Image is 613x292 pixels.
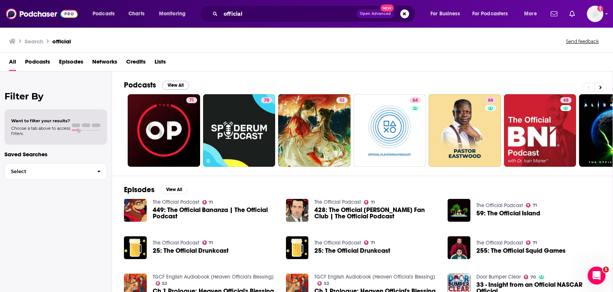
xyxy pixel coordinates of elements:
span: 1 [603,267,609,273]
p: Saved Searches [4,151,107,158]
span: Open Advanced [360,12,391,16]
span: 52 [339,97,345,104]
span: 71 [371,201,375,204]
span: Podcasts [93,9,115,19]
button: open menu [467,8,519,20]
button: open menu [519,8,546,20]
a: 71 [202,200,213,205]
a: PodcastsView All [124,80,189,90]
a: The Official Podcast [476,240,523,246]
span: Monitoring [159,9,186,19]
a: The Official Podcast [153,240,199,246]
span: 70 [264,97,269,104]
a: The Official Podcast [314,199,361,205]
a: 71 [526,203,537,208]
a: Networks [92,56,117,71]
img: 59: The Official Island [448,199,470,222]
span: 428: The Official [PERSON_NAME] Fan Club | The Official Podcast [314,207,439,219]
span: For Podcasters [472,9,508,19]
div: Search podcasts, credits, & more... [207,5,423,22]
iframe: Intercom live chat [588,267,606,285]
a: TGCF English Audiobook (Heaven Official's Blessing) [153,274,274,280]
a: Door Bumper Clear [476,274,521,280]
span: 71 [533,204,537,207]
span: 64 [413,97,418,104]
button: Send feedback [564,38,601,44]
span: 70 [530,276,536,279]
span: 71 [371,241,375,245]
img: 255: The Official Squid Games [448,236,470,259]
a: TGCF English Audiobook (Heaven Official's Blessing) [314,274,435,280]
a: 59: The Official Island [476,210,540,216]
span: 71 [209,201,213,204]
a: Credits [126,56,146,71]
span: Charts [128,9,144,19]
span: 25: The Official Drunkcast [314,248,390,254]
button: Open AdvancedNew [357,9,394,18]
a: 449: The Official Bananza | The Official Podcast [153,207,277,219]
img: 25: The Official Drunkcast [286,236,309,259]
a: The Official Podcast [153,199,199,205]
a: 52 [336,97,348,103]
a: 71 [364,200,375,205]
a: Charts [124,8,149,20]
button: open menu [87,8,124,20]
span: Logged in as NicolaLynch [587,6,603,22]
span: 71 [189,97,194,104]
h3: official [52,38,71,45]
h2: Episodes [124,185,155,194]
a: 52 [278,94,351,167]
span: Choose a tab above to access filters. [11,126,70,136]
button: View All [162,81,189,90]
span: 71 [533,241,537,245]
span: 25: The Official Drunkcast [153,248,228,254]
a: Episodes [59,56,83,71]
span: For Business [430,9,460,19]
a: 70 [261,97,272,103]
a: Podcasts [25,56,50,71]
a: 52 [317,281,329,286]
a: 255: The Official Squid Games [476,248,566,254]
img: User Profile [587,6,603,22]
span: 71 [209,241,213,245]
a: EpisodesView All [124,185,187,194]
a: 71 [186,97,197,103]
button: Show profile menu [587,6,603,22]
a: 64 [354,94,426,167]
a: Podchaser - Follow, Share and Rate Podcasts [6,7,78,21]
h2: Podcasts [124,80,156,90]
span: 68 [563,97,569,104]
img: 428: The Official Jon Hamm Fan Club | The Official Podcast [286,199,309,222]
span: 66 [488,97,493,104]
span: Want to filter your results? [11,118,70,123]
span: New [380,4,394,12]
a: Lists [155,56,166,71]
a: 449: The Official Bananza | The Official Podcast [124,199,147,222]
span: More [524,9,537,19]
a: 70 [203,94,276,167]
svg: Add a profile image [597,6,603,12]
a: The Official Podcast [476,202,523,209]
a: 52 [156,281,167,286]
a: Show notifications dropdown [566,7,578,20]
h3: Search [25,38,43,45]
a: 70 [524,275,536,279]
a: 68 [560,97,572,103]
a: All [9,56,16,71]
a: 71 [128,94,200,167]
a: 71 [526,240,537,245]
a: 64 [410,97,421,103]
h2: Filter By [4,91,107,102]
a: 66 [429,94,501,167]
span: Select [5,169,91,174]
a: The Official Podcast [314,240,361,246]
a: 66 [485,97,496,103]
